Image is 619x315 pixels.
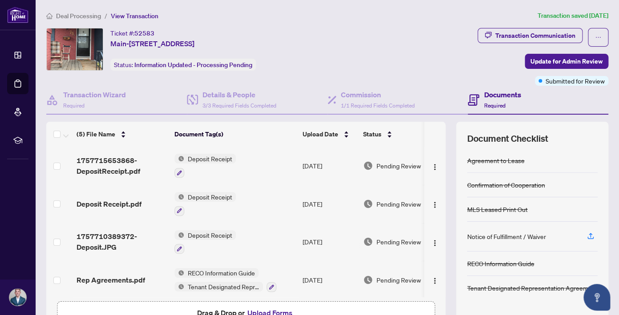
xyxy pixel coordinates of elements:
span: Rep Agreements.pdf [77,275,145,285]
span: RECO Information Guide [184,268,259,278]
img: logo [7,7,28,23]
span: Deposit Receipt [184,154,236,163]
span: ellipsis [595,34,601,40]
span: Status [363,129,381,139]
span: Main-[STREET_ADDRESS] [110,38,194,49]
button: Logo [428,235,442,249]
span: home [46,13,53,19]
span: Deal Processing [56,12,101,20]
h4: Transaction Wizard [63,89,126,100]
button: Update for Admin Review [525,54,608,69]
th: Document Tag(s) [171,122,299,147]
img: Document Status [363,275,373,285]
img: Status Icon [174,154,184,163]
button: Logo [428,273,442,287]
img: Document Status [363,161,373,171]
img: Logo [431,239,438,247]
th: Upload Date [299,122,360,147]
h4: Documents [484,89,521,100]
button: Status IconDeposit Receipt [174,154,236,178]
div: Notice of Fulfillment / Waiver [467,231,546,241]
span: View Transaction [111,12,158,20]
div: Transaction Communication [495,28,575,43]
img: Status Icon [174,230,184,240]
img: Document Status [363,199,373,209]
img: Status Icon [174,282,184,291]
span: Information Updated - Processing Pending [134,61,252,69]
td: [DATE] [299,261,360,299]
th: (5) File Name [73,122,171,147]
span: Upload Date [303,129,338,139]
button: Transaction Communication [477,28,583,43]
span: Pending Review [376,199,421,209]
div: Ticket #: [110,28,154,38]
img: Document Status [363,237,373,247]
img: IMG-E12375857_1.jpg [47,28,103,70]
button: Status IconDeposit Receipt [174,230,236,254]
img: Status Icon [174,192,184,202]
h4: Commission [341,89,415,100]
article: Transaction saved [DATE] [538,11,608,21]
span: Tenant Designated Representation Agreement [184,282,263,291]
span: 3/3 Required Fields Completed [202,102,276,109]
button: Open asap [583,284,610,311]
span: Required [63,102,85,109]
span: Submitted for Review [546,76,605,86]
button: Status IconDeposit Receipt [174,192,236,216]
span: 1757715653868-DepositReceipt.pdf [77,155,167,176]
th: Status [360,122,435,147]
img: Logo [431,163,438,171]
td: [DATE] [299,185,360,223]
span: Required [484,102,505,109]
div: Agreement to Lease [467,156,524,165]
li: / [105,11,107,21]
button: Logo [428,197,442,211]
button: Status IconRECO Information GuideStatus IconTenant Designated Representation Agreement [174,268,276,292]
div: Tenant Designated Representation Agreement [467,283,597,293]
span: 1/1 Required Fields Completed [341,102,415,109]
div: Confirmation of Cooperation [467,180,545,190]
span: Deposit Receipt.pdf [77,199,142,209]
img: Logo [431,277,438,284]
span: 52583 [134,29,154,37]
button: Logo [428,159,442,173]
span: (5) File Name [77,129,115,139]
div: RECO Information Guide [467,259,534,268]
span: Update for Admin Review [530,54,603,68]
div: Status: [110,59,256,71]
h4: Details & People [202,89,276,100]
span: Pending Review [376,275,421,285]
td: [DATE] [299,223,360,261]
div: MLS Leased Print Out [467,204,527,214]
span: Pending Review [376,161,421,171]
span: 1757710389372-Deposit.JPG [77,231,167,252]
img: Status Icon [174,268,184,278]
span: Pending Review [376,237,421,247]
span: Document Checklist [467,132,548,145]
span: Deposit Receipt [184,192,236,202]
td: [DATE] [299,147,360,185]
span: Deposit Receipt [184,230,236,240]
img: Logo [431,201,438,208]
img: Profile Icon [9,289,26,306]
